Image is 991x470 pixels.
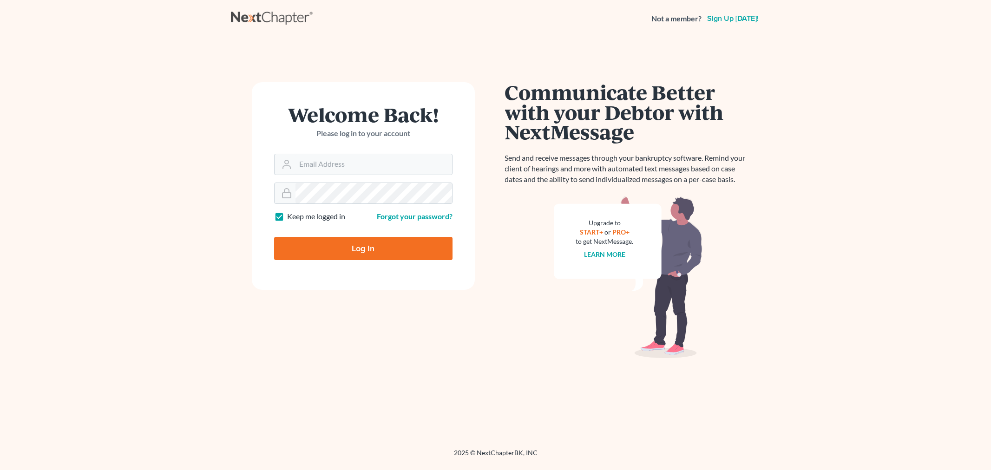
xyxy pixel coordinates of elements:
[651,13,702,24] strong: Not a member?
[584,250,625,258] a: Learn more
[580,228,603,236] a: START+
[604,228,611,236] span: or
[287,211,345,222] label: Keep me logged in
[377,212,453,221] a: Forgot your password?
[231,448,761,465] div: 2025 © NextChapterBK, INC
[554,196,702,359] img: nextmessage_bg-59042aed3d76b12b5cd301f8e5b87938c9018125f34e5fa2b7a6b67550977c72.svg
[705,15,761,22] a: Sign up [DATE]!
[576,218,634,228] div: Upgrade to
[274,237,453,260] input: Log In
[274,128,453,139] p: Please log in to your account
[505,82,751,142] h1: Communicate Better with your Debtor with NextMessage
[274,104,453,124] h1: Welcome Back!
[295,154,452,175] input: Email Address
[505,153,751,185] p: Send and receive messages through your bankruptcy software. Remind your client of hearings and mo...
[612,228,630,236] a: PRO+
[576,237,634,246] div: to get NextMessage.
